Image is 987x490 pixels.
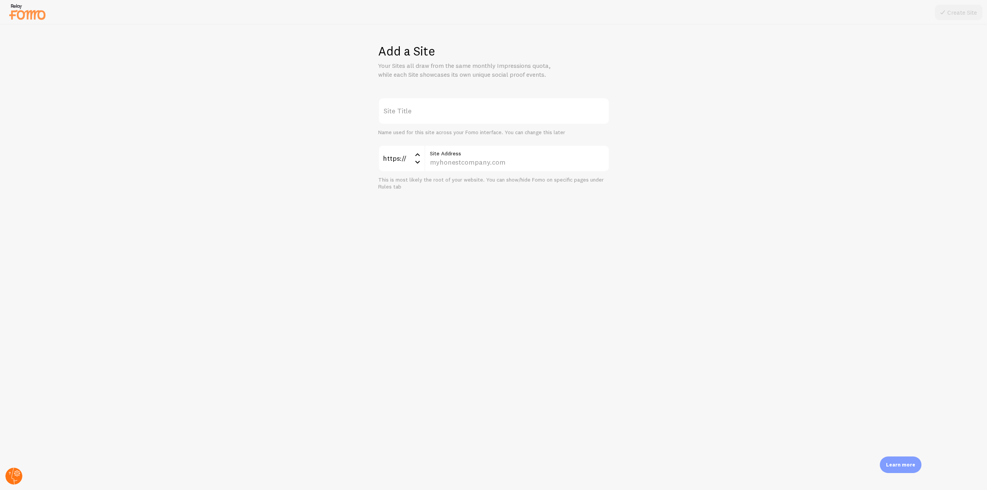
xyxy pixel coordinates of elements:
img: fomo-relay-logo-orange.svg [8,2,47,22]
input: myhonestcompany.com [424,145,610,172]
div: Name used for this site across your Fomo interface. You can change this later [378,129,610,136]
div: https:// [378,145,424,172]
div: Learn more [880,456,921,473]
p: Your Sites all draw from the same monthly Impressions quota, while each Site showcases its own un... [378,61,563,79]
h1: Add a Site [378,43,610,59]
label: Site Address [424,145,610,158]
p: Learn more [886,461,915,468]
label: Site Title [378,98,610,125]
div: This is most likely the root of your website. You can show/hide Fomo on specific pages under Rule... [378,177,610,190]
